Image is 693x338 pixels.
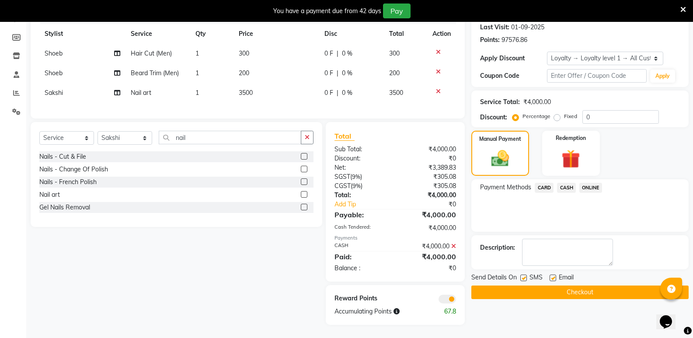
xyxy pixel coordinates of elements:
[480,71,547,80] div: Coupon Code
[328,154,395,163] div: Discount:
[190,24,233,44] th: Qty
[131,89,151,97] span: Nail art
[239,89,253,97] span: 3500
[239,49,249,57] span: 300
[395,145,463,154] div: ₹4,000.00
[383,3,411,18] button: Pay
[159,131,301,144] input: Search or Scan
[407,200,463,209] div: ₹0
[522,112,550,120] label: Percentage
[337,69,338,78] span: |
[352,173,360,180] span: 9%
[324,49,333,58] span: 0 F
[480,54,547,63] div: Apply Discount
[273,7,381,16] div: You have a payment due from 42 days
[650,70,675,83] button: Apply
[328,163,395,172] div: Net:
[328,200,407,209] a: Add Tip
[395,172,463,181] div: ₹305.08
[342,69,352,78] span: 0 %
[39,152,86,161] div: Nails - Cut & File
[45,89,63,97] span: Sakshi
[479,135,521,143] label: Manual Payment
[334,173,350,181] span: SGST
[480,35,500,45] div: Points:
[328,223,395,233] div: Cash Tendered:
[511,23,544,32] div: 01-09-2025
[395,223,463,233] div: ₹4,000.00
[547,69,647,83] input: Enter Offer / Coupon Code
[395,191,463,200] div: ₹4,000.00
[342,88,352,98] span: 0 %
[328,242,395,251] div: CASH
[334,234,456,242] div: Payments
[342,49,352,58] span: 0 %
[352,182,361,189] span: 9%
[45,69,63,77] span: Shoeb
[319,24,384,44] th: Disc
[328,209,395,220] div: Payable:
[395,264,463,273] div: ₹0
[337,88,338,98] span: |
[427,24,456,44] th: Action
[337,49,338,58] span: |
[395,242,463,251] div: ₹4,000.00
[471,273,517,284] span: Send Details On
[389,89,403,97] span: 3500
[39,178,97,187] div: Nails - French Polish
[486,148,515,169] img: _cash.svg
[556,134,586,142] label: Redemption
[429,307,463,316] div: 67.8
[395,181,463,191] div: ₹305.08
[395,163,463,172] div: ₹3,389.83
[579,183,602,193] span: ONLINE
[39,165,108,174] div: Nails - Change Of Polish
[501,35,527,45] div: 97576.86
[656,303,684,329] iframe: chat widget
[195,89,199,97] span: 1
[384,24,427,44] th: Total
[328,172,395,181] div: ( )
[131,49,172,57] span: Hair Cut (Men)
[480,113,507,122] div: Discount:
[39,203,90,212] div: Gel Nails Removal
[125,24,190,44] th: Service
[324,69,333,78] span: 0 F
[334,132,355,141] span: Total
[395,154,463,163] div: ₹0
[239,69,249,77] span: 200
[471,286,689,299] button: Checkout
[39,190,60,199] div: Nail art
[480,98,520,107] div: Service Total:
[529,273,543,284] span: SMS
[556,147,586,171] img: _gift.svg
[328,307,429,316] div: Accumulating Points
[557,183,576,193] span: CASH
[328,264,395,273] div: Balance :
[389,69,400,77] span: 200
[535,183,554,193] span: CARD
[324,88,333,98] span: 0 F
[45,49,63,57] span: Shoeb
[564,112,577,120] label: Fixed
[39,24,125,44] th: Stylist
[328,294,395,303] div: Reward Points
[328,191,395,200] div: Total:
[328,181,395,191] div: ( )
[233,24,320,44] th: Price
[195,69,199,77] span: 1
[334,182,351,190] span: CGST
[559,273,574,284] span: Email
[195,49,199,57] span: 1
[389,49,400,57] span: 300
[523,98,551,107] div: ₹4,000.00
[480,23,509,32] div: Last Visit:
[480,243,515,252] div: Description:
[395,251,463,262] div: ₹4,000.00
[395,209,463,220] div: ₹4,000.00
[328,145,395,154] div: Sub Total:
[328,251,395,262] div: Paid:
[131,69,179,77] span: Beard Trim (Men)
[480,183,531,192] span: Payment Methods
